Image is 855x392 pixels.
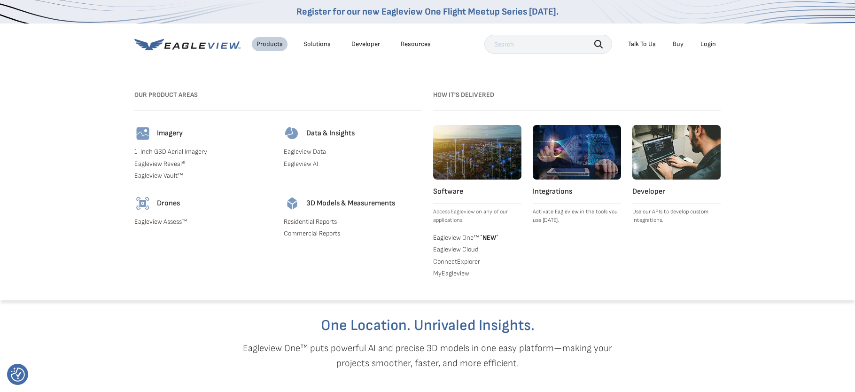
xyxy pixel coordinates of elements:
img: imagery-icon.svg [134,125,151,142]
h4: Drones [157,199,180,208]
div: Login [700,40,716,48]
a: Developer Use our APIs to develop custom integrations. [632,125,721,225]
img: drones-icon.svg [134,195,151,212]
h4: 3D Models & Measurements [306,199,395,208]
a: Developer [351,40,380,48]
a: ConnectExplorer [433,258,521,266]
h3: Our Product Areas [134,87,422,102]
div: Solutions [303,40,331,48]
img: integrations.webp [533,125,621,180]
img: data-icon.svg [284,125,301,142]
a: 1-Inch GSD Aerial Imagery [134,148,272,156]
h4: Data & Insights [306,129,355,138]
h4: Imagery [157,129,183,138]
a: Commercial Reports [284,229,422,238]
h2: One Location. Unrivaled Insights. [141,318,714,333]
p: Activate Eagleview in the tools you use [DATE]. [533,208,621,225]
a: Eagleview Assess™ [134,218,272,226]
a: Eagleview AI [284,160,422,168]
img: 3d-models-icon.svg [284,195,301,212]
p: Use our APIs to develop custom integrations. [632,208,721,225]
a: Eagleview Reveal® [134,160,272,168]
p: Access Eagleview on any of our applications. [433,208,521,225]
div: Resources [401,40,431,48]
a: Eagleview Vault™ [134,172,272,180]
img: Revisit consent button [11,368,25,382]
a: MyEagleview [433,269,521,278]
a: Buy [673,40,684,48]
a: Residential Reports [284,218,422,226]
a: Eagleview One™ *NEW* [433,232,521,242]
h4: Software [433,187,521,196]
img: developer.webp [632,125,721,180]
h4: Integrations [533,187,621,196]
a: Register for our new Eagleview One Flight Meetup Series [DATE]. [296,6,559,17]
p: Eagleview One™ puts powerful AI and precise 3D models in one easy platform—making your projects s... [226,341,629,371]
h3: How it's Delivered [433,87,721,102]
a: Eagleview Cloud [433,245,521,254]
h4: Developer [632,187,721,196]
a: Integrations Activate Eagleview in the tools you use [DATE]. [533,125,621,225]
div: Products [256,40,283,48]
div: Talk To Us [628,40,656,48]
a: Eagleview Data [284,148,422,156]
input: Search [484,35,612,54]
img: software.webp [433,125,521,180]
span: NEW [479,234,498,242]
button: Consent Preferences [11,368,25,382]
